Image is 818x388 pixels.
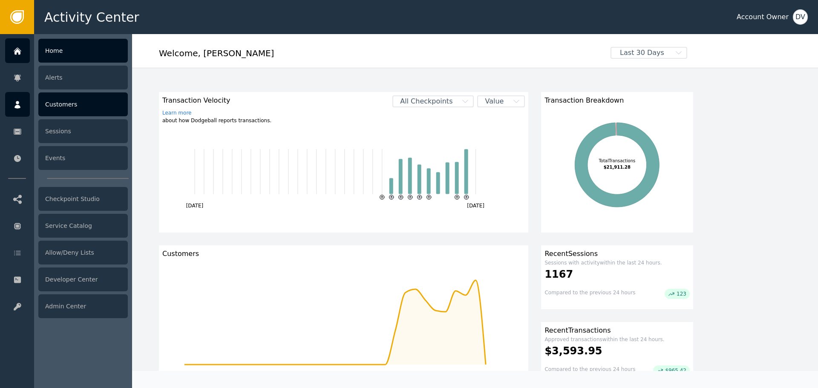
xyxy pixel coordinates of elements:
div: Customers [38,92,128,116]
a: Checkpoint Studio [5,187,128,211]
text: [DATE] [186,203,204,209]
rect: Transaction2025-08-12 [389,178,393,194]
div: $3,593.95 [544,343,690,359]
text: [DATE] [467,203,485,209]
button: All Checkpoints [392,95,474,107]
div: Recent Transactions [544,325,690,336]
span: Value [478,96,510,106]
a: Alerts [5,65,128,90]
a: Learn more [162,109,271,117]
rect: Transaction2025-08-18 [446,162,449,194]
div: Events [38,146,128,170]
span: Last 30 Days [611,48,673,58]
span: Transaction Breakdown [544,95,624,106]
div: about how Dodgeball reports transactions. [162,109,271,124]
rect: Transaction2025-08-16 [427,168,431,194]
span: Activity Center [44,8,139,27]
a: Sessions [5,119,128,144]
a: Developer Center [5,267,128,292]
button: Last 30 Days [605,47,693,59]
div: 1167 [544,267,690,282]
a: Home [5,38,128,63]
span: 123 [677,290,686,298]
tspan: $21,911.28 [604,165,631,170]
div: Checkpoint Studio [38,187,128,211]
rect: Transaction2025-08-14 [408,158,412,194]
div: Recent Sessions [544,249,690,259]
rect: Transaction2025-08-20 [464,149,468,194]
a: Admin Center [5,294,128,319]
button: DV [793,9,808,25]
button: Value [477,95,525,107]
div: Home [38,39,128,63]
div: Admin Center [38,294,128,318]
div: Sessions [38,119,128,143]
div: Compared to the previous 24 hours [544,289,635,299]
div: Allow/Deny Lists [38,241,128,264]
div: Account Owner [737,12,789,22]
div: Approved transactions within the last 24 hours. [544,336,690,343]
div: Service Catalog [38,214,128,238]
div: Customers [162,249,525,259]
span: $965.42 [665,366,686,375]
a: Events [5,146,128,170]
div: Alerts [38,66,128,89]
span: Transaction Velocity [162,95,271,106]
div: Compared to the previous 24 hours [544,365,635,376]
a: Allow/Deny Lists [5,240,128,265]
span: All Checkpoints [393,96,459,106]
rect: Transaction2025-08-19 [455,162,459,194]
div: Sessions with activity within the last 24 hours. [544,259,690,267]
tspan: Total Transactions [599,158,636,163]
a: Customers [5,92,128,117]
a: Service Catalog [5,213,128,238]
div: Welcome , [PERSON_NAME] [159,47,605,66]
rect: Transaction2025-08-13 [399,159,403,194]
rect: Transaction2025-08-15 [418,164,421,194]
rect: Transaction2025-08-17 [436,172,440,194]
div: Developer Center [38,267,128,291]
